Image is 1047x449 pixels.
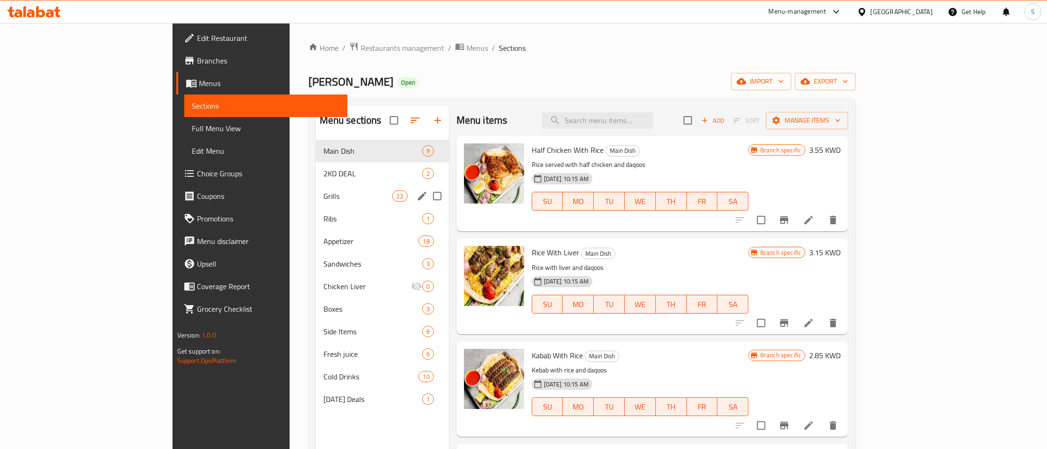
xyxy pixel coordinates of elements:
[316,252,449,275] div: Sandwiches3
[323,168,422,179] span: 2KD DEAL
[536,195,559,208] span: SU
[464,246,524,306] img: Rice With Liver
[404,109,426,132] span: Sort sections
[197,55,340,66] span: Branches
[721,298,745,311] span: SA
[563,295,594,314] button: MO
[687,192,718,211] button: FR
[323,258,422,269] span: Sandwiches
[316,185,449,207] div: Grills22edit
[803,420,814,431] a: Edit menu item
[769,6,827,17] div: Menu-management
[422,168,434,179] div: items
[728,113,766,128] span: Select section first
[323,394,422,405] div: Ramadan Deals
[687,295,718,314] button: FR
[384,110,404,130] span: Select all sections
[418,236,433,247] div: items
[656,295,687,314] button: TH
[423,282,433,291] span: 0
[176,185,347,207] a: Coupons
[176,27,347,49] a: Edit Restaurant
[594,397,625,416] button: TU
[532,262,748,274] p: Rice with liver and daqoos
[423,350,433,359] span: 6
[316,365,449,388] div: Cold Drinks10
[656,397,687,416] button: TH
[721,195,745,208] span: SA
[598,195,621,208] span: TU
[809,246,841,259] h6: 3.15 KWD
[598,400,621,414] span: TU
[423,147,433,156] span: 9
[731,73,791,90] button: import
[455,42,488,54] a: Menus
[197,32,340,44] span: Edit Restaurant
[192,145,340,157] span: Edit Menu
[184,140,347,162] a: Edit Menu
[656,192,687,211] button: TH
[691,195,714,208] span: FR
[822,414,844,437] button: delete
[756,248,805,257] span: Branch specific
[323,145,422,157] span: Main Dish
[687,397,718,416] button: FR
[323,303,422,315] span: Boxes
[192,100,340,111] span: Sections
[316,230,449,252] div: Appetizer18
[606,145,640,157] div: Main Dish
[422,348,434,360] div: items
[629,298,652,311] span: WE
[422,145,434,157] div: items
[466,42,488,54] span: Menus
[316,320,449,343] div: Side Items6
[871,7,933,17] div: [GEOGRAPHIC_DATA]
[717,192,748,211] button: SA
[184,95,347,117] a: Sections
[464,349,524,409] img: Kabab With Rice
[594,295,625,314] button: TU
[418,371,433,382] div: items
[540,174,592,183] span: [DATE] 10:15 AM
[739,76,784,87] span: import
[423,305,433,314] span: 3
[585,351,619,362] div: Main Dish
[598,298,621,311] span: TU
[422,394,434,405] div: items
[323,371,419,382] span: Cold Drinks
[660,298,683,311] span: TH
[176,230,347,252] a: Menu disclaimer
[323,326,422,337] span: Side Items
[316,162,449,185] div: 2KD DEAL2
[700,115,725,126] span: Add
[176,252,347,275] a: Upsell
[176,275,347,298] a: Coverage Report
[197,281,340,292] span: Coverage Report
[629,195,652,208] span: WE
[464,143,524,204] img: Half Chicken With Rice
[316,298,449,320] div: Boxes3
[567,400,590,414] span: MO
[177,329,200,341] span: Version:
[536,400,559,414] span: SU
[197,258,340,269] span: Upsell
[308,71,394,92] span: [PERSON_NAME]
[397,77,419,88] div: Open
[773,414,795,437] button: Branch-specific-item
[197,303,340,315] span: Grocery Checklist
[594,192,625,211] button: TU
[585,351,619,362] span: Main Dish
[177,354,237,367] a: Support.OpsPlatform
[423,169,433,178] span: 2
[176,72,347,95] a: Menus
[423,214,433,223] span: 1
[197,213,340,224] span: Promotions
[795,73,856,90] button: export
[629,400,652,414] span: WE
